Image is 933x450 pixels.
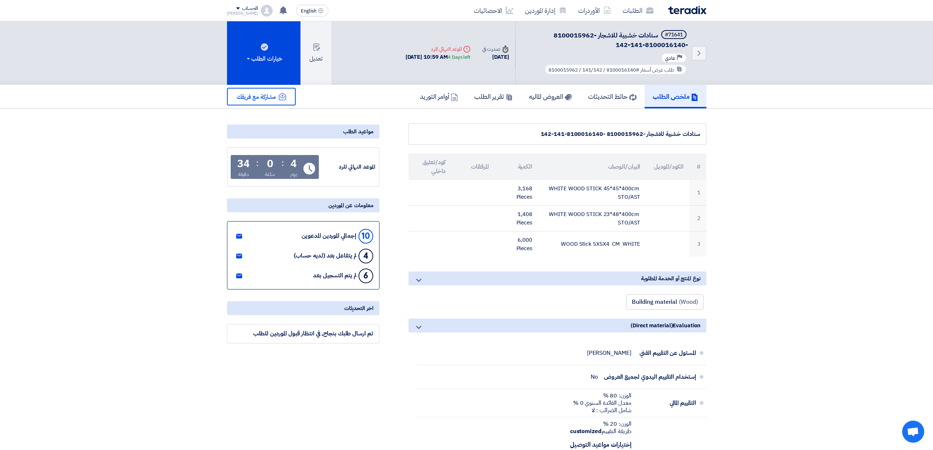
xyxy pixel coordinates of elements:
[641,274,700,282] span: نوع المنتج أو الخدمة المطلوبة
[301,8,316,14] span: English
[320,163,375,171] div: الموعد النهائي للرد
[237,93,276,101] span: مشاركة مع فريقك
[261,5,273,17] img: profile_test.png
[313,272,356,279] div: لم يتم التسجيل بعد
[466,85,521,108] a: تقرير الطلب
[580,85,645,108] a: حائط التحديثات
[359,249,373,263] div: 4
[448,54,471,61] div: 4 Days left
[245,54,282,63] div: خيارات الطلب
[645,85,706,108] a: ملخص الطلب
[637,394,696,412] div: التقييم المالي
[495,206,538,231] td: 1,408 Pieces
[474,92,513,101] h5: تقرير الطلب
[617,2,659,19] a: الطلبات
[525,30,688,49] h5: سنادات خشبية للاشجار -8100015962 -8100016140-141-142
[573,392,631,399] div: الوزن: 80 %
[242,6,258,12] div: الحساب
[253,330,373,337] div: تم ارسال طلبك بنجاح, في انتظار قبول الموردين للطلب
[237,159,250,169] div: 34
[227,21,300,85] button: خيارات الطلب
[573,399,631,407] div: معدل الفائدة السنوي 0 %
[267,159,273,169] div: 0
[406,45,471,53] div: الموعد النهائي للرد
[554,30,688,50] span: سنادات خشبية للاشجار -8100015962 -8100016140-141-142
[679,298,698,306] span: (Wood)
[665,32,683,37] div: #71641
[653,92,698,101] h5: ملخص الطلب
[359,269,373,283] div: 6
[689,154,706,180] th: #
[408,154,452,180] th: كود/تعليق داخلي
[227,125,379,138] div: مواعيد الطلب
[290,170,297,178] div: يوم
[227,301,379,315] div: اخر التحديثات
[227,11,258,15] div: [PERSON_NAME]
[538,180,646,206] td: WHITE WOOD STICK 45*45*400cm STO/AST
[495,180,538,206] td: 3,168 Pieces
[281,156,284,170] div: :
[422,441,631,449] h6: إختيارات مواعيد التوصيل
[637,344,696,362] div: المسئول عن التقييم الفني
[521,85,580,108] a: العروض الماليه
[451,154,495,180] th: المرفقات
[573,407,631,414] div: شامل الضرائب : لا
[415,130,700,138] div: سنادات خشبية للاشجار -8100015962 -8100016140-141-142
[296,5,328,17] button: English
[519,2,572,19] a: إدارة الموردين
[359,229,373,244] div: 10
[538,154,646,180] th: البيان/الوصف
[640,66,674,74] span: طلب عرض أسعار
[265,170,275,178] div: ساعة
[570,427,602,436] b: customized
[302,233,356,240] div: إجمالي الموردين المدعوين
[482,53,509,61] div: [DATE]
[538,231,646,257] td: WOOD Stick 5X5X4 CM WHITE
[482,45,509,53] div: صدرت في
[291,159,297,169] div: 4
[495,231,538,257] td: 6,000 Pieces
[227,198,379,212] div: معلومات عن الموردين
[548,66,639,74] span: #8100016140 / 141/142 / 8100015962
[422,420,631,428] div: الوزن: 20 %
[422,428,631,435] div: طريقة التقييم
[689,206,706,231] td: 2
[256,156,259,170] div: :
[673,321,700,330] span: Evaluation
[646,154,689,180] th: الكود/الموديل
[902,421,924,443] div: Open chat
[668,6,706,14] img: Teradix logo
[587,349,631,357] div: [PERSON_NAME]
[588,92,637,101] h5: حائط التحديثات
[238,170,249,178] div: دقيقة
[572,2,617,19] a: الأوردرات
[420,92,458,101] h5: أوامر التوريد
[468,2,519,19] a: الاحصائيات
[412,85,466,108] a: أوامر التوريد
[665,55,675,62] span: عادي
[294,252,356,259] div: لم يتفاعل بعد (لديه حساب)
[538,206,646,231] td: WHITE WOOD STICK 23*48*400cm STO/AST
[689,180,706,206] td: 1
[632,298,677,306] span: Building material
[591,373,598,381] div: No
[631,321,673,330] span: (Direct material)
[495,154,538,180] th: الكمية
[689,231,706,257] td: 3
[529,92,572,101] h5: العروض الماليه
[604,368,696,386] div: إستخدام التقييم اليدوي لجميع العروض
[406,53,471,61] div: [DATE] 10:59 AM
[300,21,331,85] button: تعديل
